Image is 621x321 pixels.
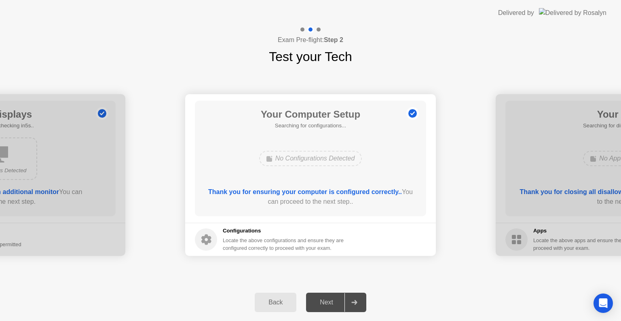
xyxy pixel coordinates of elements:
div: Delivered by [498,8,534,18]
h5: Configurations [223,227,345,235]
button: Next [306,293,366,312]
b: Step 2 [324,36,343,43]
h1: Your Computer Setup [261,107,360,122]
button: Back [255,293,296,312]
h4: Exam Pre-flight: [278,35,343,45]
img: Delivered by Rosalyn [539,8,606,17]
h1: Test your Tech [269,47,352,66]
div: Next [308,299,344,306]
div: No Configurations Detected [259,151,362,166]
div: Open Intercom Messenger [594,294,613,313]
div: You can proceed to the next step.. [207,187,415,207]
b: Thank you for ensuring your computer is configured correctly.. [208,188,402,195]
div: Back [257,299,294,306]
div: Locate the above configurations and ensure they are configured correctly to proceed with your exam. [223,237,345,252]
h5: Searching for configurations... [261,122,360,130]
